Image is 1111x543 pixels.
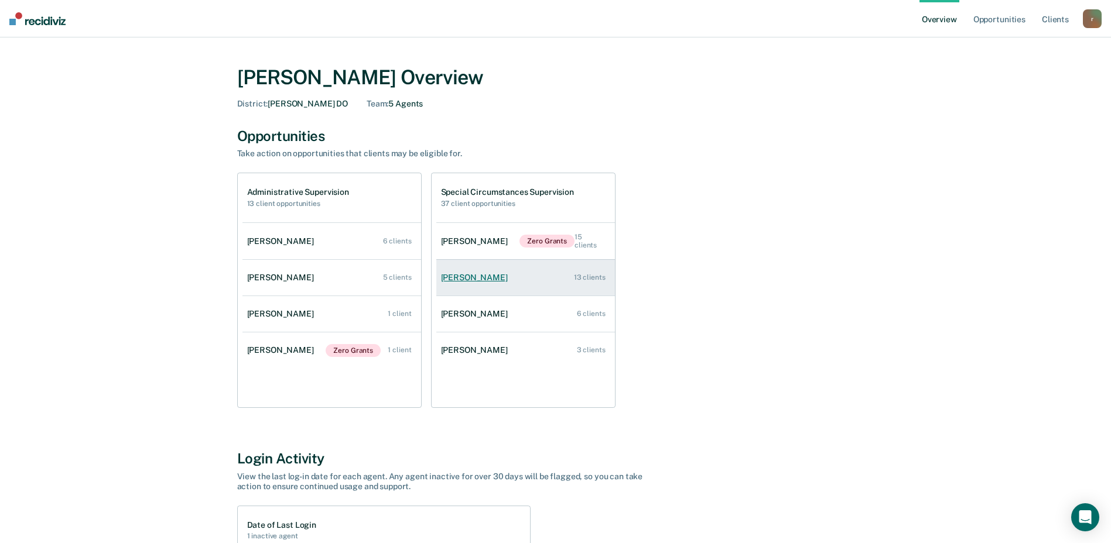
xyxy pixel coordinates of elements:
[383,237,412,245] div: 6 clients
[247,187,349,197] h1: Administrative Supervision
[441,236,512,246] div: [PERSON_NAME]
[577,310,606,318] div: 6 clients
[1083,9,1102,28] button: r
[383,273,412,281] div: 5 clients
[441,200,574,208] h2: 37 client opportunities
[441,273,512,283] div: [PERSON_NAME]
[237,99,348,109] div: [PERSON_NAME] DO
[242,225,421,258] a: [PERSON_NAME] 6 clients
[9,12,66,25] img: Recidiviz
[441,187,574,197] h1: Special Circumstances Supervision
[237,472,647,492] div: View the last log-in date for each agent. Any agent inactive for over 30 days will be flagged, so...
[577,346,606,354] div: 3 clients
[247,273,319,283] div: [PERSON_NAME]
[441,309,512,319] div: [PERSON_NAME]
[247,200,349,208] h2: 13 client opportunities
[247,345,319,355] div: [PERSON_NAME]
[242,297,421,331] a: [PERSON_NAME] 1 client
[367,99,388,108] span: Team :
[388,310,411,318] div: 1 client
[237,149,647,159] div: Take action on opportunities that clients may be eligible for.
[247,520,316,530] h1: Date of Last Login
[237,99,268,108] span: District :
[247,532,316,540] h2: 1 inactive agent
[436,221,615,262] a: [PERSON_NAME]Zero Grants 15 clients
[237,66,874,90] div: [PERSON_NAME] Overview
[388,346,411,354] div: 1 client
[519,235,575,248] span: Zero Grants
[574,273,606,281] div: 13 clients
[247,309,319,319] div: [PERSON_NAME]
[1071,503,1099,531] div: Open Intercom Messenger
[575,233,605,250] div: 15 clients
[367,99,423,109] div: 5 Agents
[242,261,421,294] a: [PERSON_NAME] 5 clients
[242,332,421,369] a: [PERSON_NAME]Zero Grants 1 client
[237,450,874,467] div: Login Activity
[436,261,615,294] a: [PERSON_NAME] 13 clients
[237,128,874,145] div: Opportunities
[247,236,319,246] div: [PERSON_NAME]
[326,344,381,357] span: Zero Grants
[436,334,615,367] a: [PERSON_NAME] 3 clients
[441,345,512,355] div: [PERSON_NAME]
[436,297,615,331] a: [PERSON_NAME] 6 clients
